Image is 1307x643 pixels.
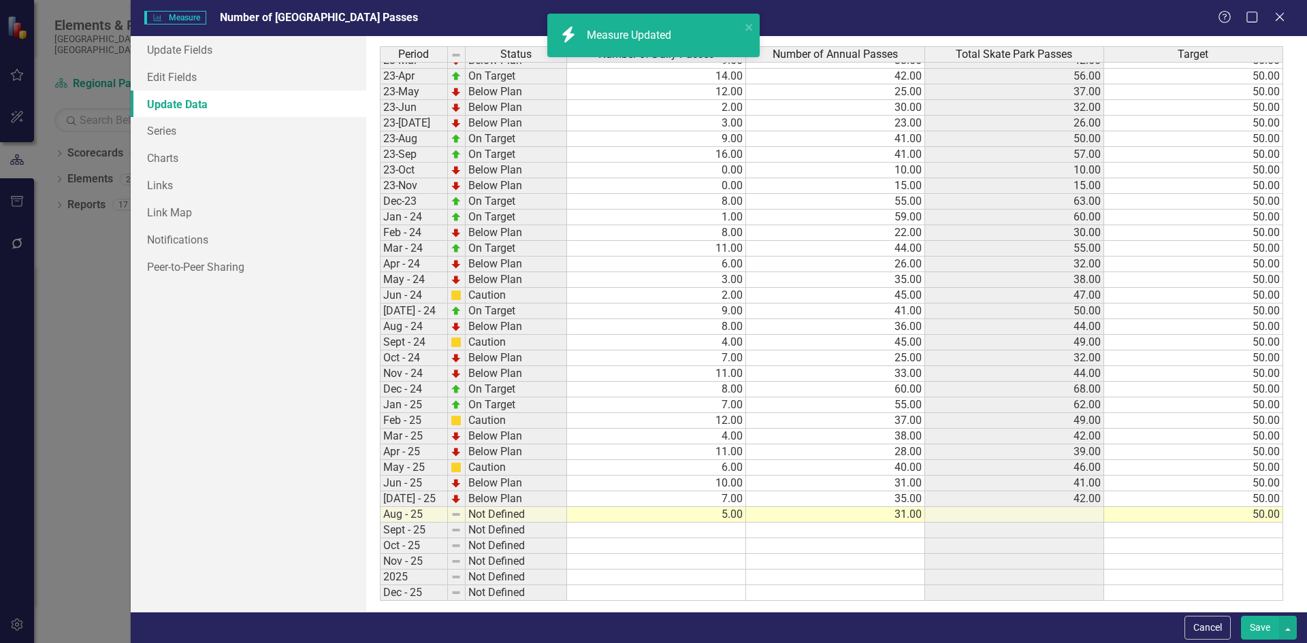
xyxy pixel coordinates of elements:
td: 42.00 [925,491,1104,507]
img: TnMDeAgwAPMxUmUi88jYAAAAAElFTkSuQmCC [451,102,462,113]
span: Total Skate Park Passes [956,48,1072,61]
a: Update Fields [131,36,366,63]
img: 8DAGhfEEPCf229AAAAAElFTkSuQmCC [451,509,462,520]
td: 11.00 [567,241,746,257]
td: Below Plan [466,476,567,491]
td: 68.00 [925,382,1104,397]
td: Below Plan [466,272,567,288]
td: Caution [466,288,567,303]
td: 1.00 [567,210,746,225]
td: Aug - 25 [380,507,448,523]
td: Caution [466,335,567,350]
td: 50.00 [1104,366,1283,382]
td: 50.00 [1104,178,1283,194]
td: Dec - 25 [380,585,448,601]
td: 56.00 [925,69,1104,84]
td: 42.00 [925,429,1104,444]
td: On Target [466,210,567,225]
span: Number of [GEOGRAPHIC_DATA] Passes [220,11,418,24]
td: Below Plan [466,429,567,444]
td: 32.00 [925,350,1104,366]
a: Peer-to-Peer Sharing [131,253,366,280]
td: 39.00 [925,444,1104,460]
td: 10.00 [567,476,746,491]
td: 10.00 [746,163,925,178]
td: 23-Aug [380,131,448,147]
span: Number of Annual Passes [773,48,898,61]
a: Edit Fields [131,63,366,90]
td: 32.00 [925,257,1104,272]
td: 15.00 [746,178,925,194]
td: May - 25 [380,460,448,476]
td: 50.00 [1104,350,1283,366]
td: Jun - 25 [380,476,448,491]
img: TnMDeAgwAPMxUmUi88jYAAAAAElFTkSuQmCC [451,274,462,285]
td: 6.00 [567,257,746,272]
td: 0.00 [567,163,746,178]
td: Jun - 24 [380,288,448,303]
td: 44.00 [746,241,925,257]
td: 50.00 [1104,147,1283,163]
img: zOikAAAAAElFTkSuQmCC [451,149,462,160]
td: 38.00 [925,272,1104,288]
img: TnMDeAgwAPMxUmUi88jYAAAAAElFTkSuQmCC [451,227,462,238]
td: 33.00 [746,366,925,382]
td: Feb - 25 [380,413,448,429]
td: 37.00 [746,413,925,429]
img: TnMDeAgwAPMxUmUi88jYAAAAAElFTkSuQmCC [451,118,462,129]
td: 50.00 [1104,429,1283,444]
td: Below Plan [466,444,567,460]
td: Sept - 25 [380,523,448,538]
td: 50.00 [1104,507,1283,523]
td: 30.00 [925,225,1104,241]
td: 41.00 [746,131,925,147]
td: 32.00 [925,100,1104,116]
td: Oct - 24 [380,350,448,366]
td: Not Defined [466,507,567,523]
td: 45.00 [746,335,925,350]
td: 23-May [380,84,448,100]
td: 8.00 [567,194,746,210]
td: 57.00 [925,147,1104,163]
td: Dec - 24 [380,382,448,397]
td: On Target [466,397,567,413]
td: Caution [466,460,567,476]
img: zOikAAAAAElFTkSuQmCC [451,196,462,207]
a: Update Data [131,90,366,118]
td: Not Defined [466,570,567,585]
td: 50.00 [1104,210,1283,225]
td: 50.00 [1104,413,1283,429]
td: 7.00 [567,397,746,413]
td: 23-Jun [380,100,448,116]
td: Apr - 24 [380,257,448,272]
td: 3.00 [567,272,746,288]
td: 5.00 [567,507,746,523]
img: cBAA0RP0Y6D5n+AAAAAElFTkSuQmCC [451,415,462,426]
td: 50.00 [1104,100,1283,116]
td: 37.00 [925,84,1104,100]
td: 6.00 [567,460,746,476]
td: 55.00 [925,241,1104,257]
td: Mar - 24 [380,241,448,257]
td: 50.00 [1104,397,1283,413]
td: 50.00 [1104,491,1283,507]
img: cBAA0RP0Y6D5n+AAAAAElFTkSuQmCC [451,290,462,301]
td: Nov - 24 [380,366,448,382]
td: 41.00 [746,147,925,163]
td: 41.00 [746,303,925,319]
td: 35.00 [746,491,925,507]
td: 11.00 [567,444,746,460]
td: 16.00 [567,147,746,163]
td: On Target [466,194,567,210]
td: 50.00 [1104,288,1283,303]
td: 50.00 [1104,303,1283,319]
td: 11.00 [567,366,746,382]
td: 50.00 [1104,382,1283,397]
td: 2.00 [567,288,746,303]
td: Below Plan [466,225,567,241]
td: Jan - 25 [380,397,448,413]
td: 35.00 [746,272,925,288]
img: TnMDeAgwAPMxUmUi88jYAAAAAElFTkSuQmCC [451,478,462,489]
td: On Target [466,303,567,319]
td: Feb - 24 [380,225,448,241]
